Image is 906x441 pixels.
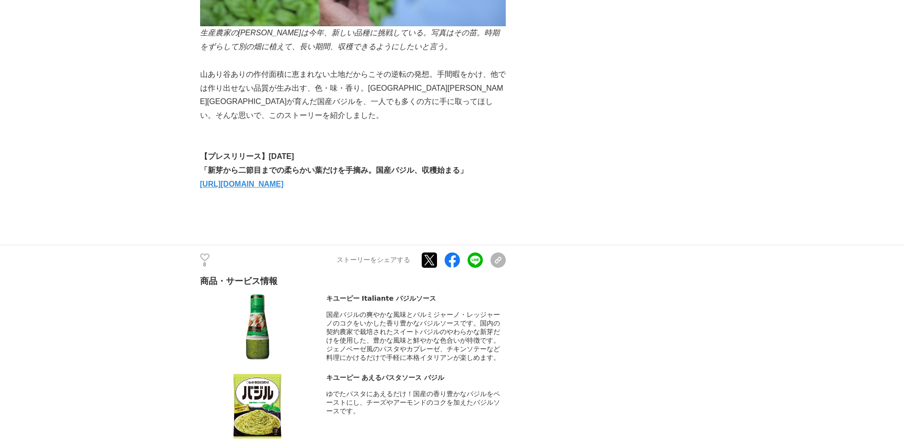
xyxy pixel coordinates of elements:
[200,294,315,359] img: thumbnail_e6f261e0-0b39-11ee-8b63-b520fc7d999f.PNG
[200,68,506,123] p: 山あり谷ありの作付面積に恵まれない土地だからこその逆転の発想。手間暇をかけ、他では作り出せない品質が生み出す、色・味・香り。[GEOGRAPHIC_DATA][PERSON_NAME][GEOG...
[326,294,506,303] div: キユーピー Italiante バジルソース
[200,262,210,267] p: 8
[200,29,500,51] em: 生産農家の[PERSON_NAME]は今年、新しい品種に挑戦している。写真はその苗。時期をずらして別の畑に植えて、長い期間、収穫できるようにしたいと言う。
[200,374,315,439] img: thumbnail_ebd18b10-0b39-11ee-8439-e7c43c4d6175.PNG
[200,275,506,287] div: 商品・サービス情報
[337,256,410,264] p: ストーリーをシェアする
[326,311,500,361] span: 国産バジルの爽やかな風味とパルミジャーノ・レッジャーノのコクをいかした香り豊かなバジルソースです。国内の契約農家で栽培されたスイートバジルのやわらかな新芽だけを使用した、豊かな風味と鮮やかな色合...
[326,374,506,382] div: キユーピー あえるパスタソース バジル
[200,180,284,188] a: [URL][DOMAIN_NAME]
[200,166,468,174] strong: 「新芽から二節目までの柔らかい葉だけを手摘み。国産バジル、収穫始まる」
[326,390,500,415] span: ゆでたパスタにあえるだけ！国産の香り豊かなバジルをペーストにし、チーズやアーモンドのコクを加えたバジルソースです。
[200,152,294,160] strong: 【プレスリリース】[DATE]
